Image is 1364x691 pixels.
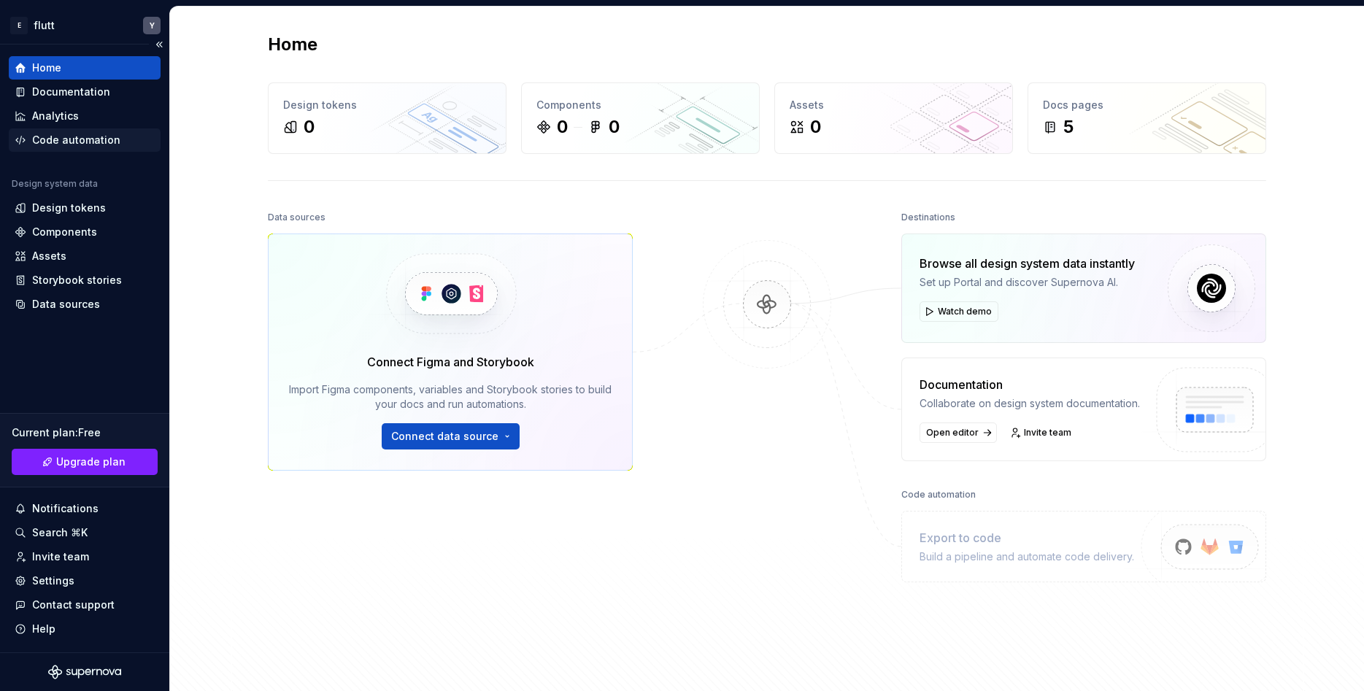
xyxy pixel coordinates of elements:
[9,269,161,292] a: Storybook stories
[9,244,161,268] a: Assets
[32,501,99,516] div: Notifications
[32,273,122,287] div: Storybook stories
[9,593,161,617] button: Contact support
[268,207,325,228] div: Data sources
[9,545,161,568] a: Invite team
[382,423,520,449] button: Connect data source
[32,297,100,312] div: Data sources
[938,306,992,317] span: Watch demo
[9,196,161,220] a: Design tokens
[268,33,317,56] h2: Home
[32,249,66,263] div: Assets
[536,98,744,112] div: Components
[920,396,1140,411] div: Collaborate on design system documentation.
[1028,82,1266,154] a: Docs pages5
[9,293,161,316] a: Data sources
[920,549,1134,564] div: Build a pipeline and automate code delivery.
[920,301,998,322] button: Watch demo
[367,353,534,371] div: Connect Figma and Storybook
[810,115,821,139] div: 0
[9,56,161,80] a: Home
[283,98,491,112] div: Design tokens
[32,525,88,540] div: Search ⌘K
[32,598,115,612] div: Contact support
[56,455,126,469] span: Upgrade plan
[1024,427,1071,439] span: Invite team
[920,376,1140,393] div: Documentation
[32,622,55,636] div: Help
[32,109,79,123] div: Analytics
[9,617,161,641] button: Help
[34,18,55,33] div: flutt
[9,220,161,244] a: Components
[9,104,161,128] a: Analytics
[9,128,161,152] a: Code automation
[1006,422,1078,443] a: Invite team
[901,485,976,505] div: Code automation
[32,574,74,588] div: Settings
[32,549,89,564] div: Invite team
[1043,98,1251,112] div: Docs pages
[1063,115,1074,139] div: 5
[920,529,1134,547] div: Export to code
[12,178,98,190] div: Design system data
[32,85,110,99] div: Documentation
[9,497,161,520] button: Notifications
[32,61,61,75] div: Home
[268,82,506,154] a: Design tokens0
[901,207,955,228] div: Destinations
[289,382,612,412] div: Import Figma components, variables and Storybook stories to build your docs and run automations.
[609,115,620,139] div: 0
[9,521,161,544] button: Search ⌘K
[32,225,97,239] div: Components
[150,20,155,31] div: Y
[12,425,158,440] div: Current plan : Free
[920,422,997,443] a: Open editor
[12,449,158,475] button: Upgrade plan
[10,17,28,34] div: E
[521,82,760,154] a: Components00
[32,201,106,215] div: Design tokens
[32,133,120,147] div: Code automation
[48,665,121,679] svg: Supernova Logo
[149,34,169,55] button: Collapse sidebar
[3,9,166,41] button: EfluttY
[926,427,979,439] span: Open editor
[774,82,1013,154] a: Assets0
[391,429,498,444] span: Connect data source
[304,115,315,139] div: 0
[920,255,1135,272] div: Browse all design system data instantly
[9,569,161,592] a: Settings
[557,115,568,139] div: 0
[790,98,998,112] div: Assets
[9,80,161,104] a: Documentation
[920,275,1135,290] div: Set up Portal and discover Supernova AI.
